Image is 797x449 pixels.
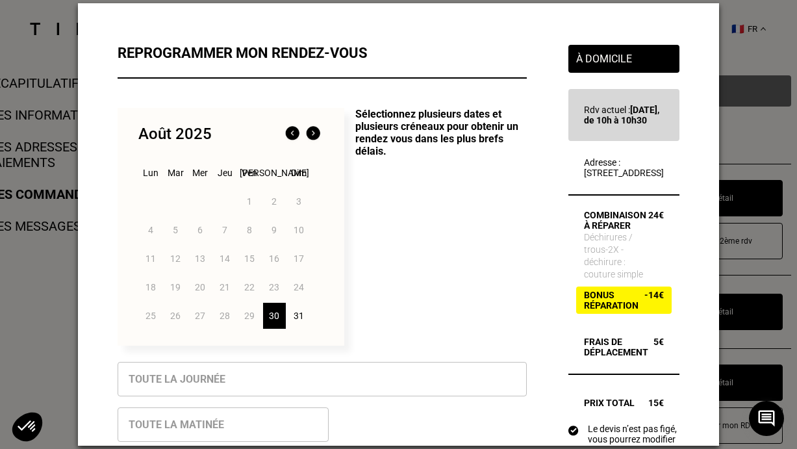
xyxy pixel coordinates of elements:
div: Frais de déplacement [568,337,679,357]
img: Mois suivant [303,123,323,144]
img: icon list info [568,424,579,436]
span: Bonus réparation [584,290,644,311]
span: 24€ [648,210,664,231]
span: -14€ [644,290,664,311]
span: 5€ [653,337,664,357]
p: Sélectionnez plusieurs dates et plusieurs créneaux pour obtenir un rendez vous dans les plus bref... [344,108,527,346]
p: Rdv actuel : [584,105,664,125]
span: 2X - déchirure : couture simple [584,244,643,279]
h2: Reprogrammer mon rendez-vous [118,45,527,61]
div: 31 [288,303,310,329]
p: Combinaison à réparer [584,210,648,231]
p: Adresse : [STREET_ADDRESS] [568,157,679,178]
span: Déchirures / trous - [584,232,633,255]
div: 30 [263,303,286,329]
span: 15€ [648,398,664,408]
img: Mois précédent [282,123,303,144]
b: [DATE], de 10h à 10h30 [584,105,659,125]
div: Prix Total [568,398,679,408]
div: Août 2025 [138,125,212,143]
p: À domicile [576,53,672,65]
